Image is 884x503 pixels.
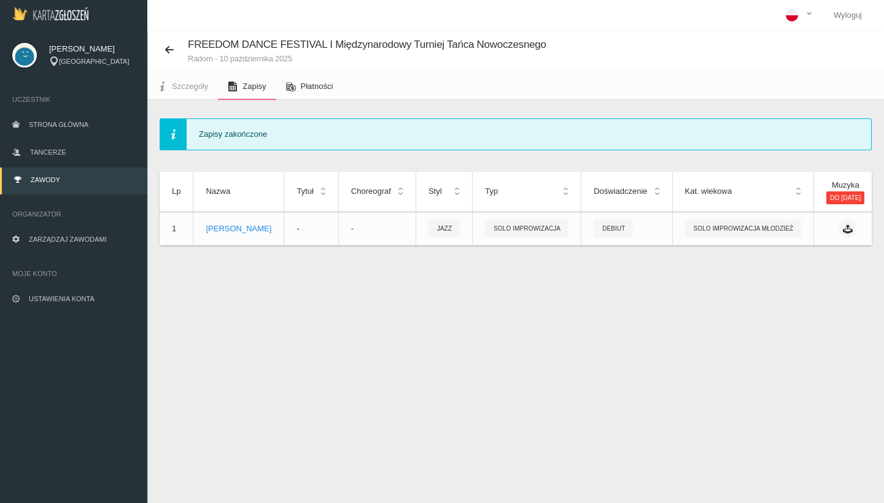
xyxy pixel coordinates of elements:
td: 1 [160,212,193,245]
span: Solo Improwizacja [485,220,568,237]
span: Debiut [594,220,633,237]
span: Strona główna [29,121,88,128]
span: Ustawienia konta [29,295,95,302]
span: Solo Improwizacja Młodzież [685,220,802,237]
div: [GEOGRAPHIC_DATA] [49,56,135,67]
a: Szczegóły [147,73,218,100]
div: Zapisy zakończone [160,118,872,150]
span: do [DATE] [826,191,864,204]
a: Zapisy [218,73,276,100]
span: Zapisy [242,82,266,91]
th: Doświadczenie [581,172,672,212]
div: [PERSON_NAME] [206,223,271,235]
span: Uczestnik [12,93,135,106]
span: Płatności [301,82,333,91]
th: Typ [473,172,581,212]
th: Styl [416,172,472,212]
small: Radom - 10 października 2025 [188,55,546,63]
span: Tancerze [30,148,66,156]
td: - [338,212,416,245]
th: Nazwa [193,172,284,212]
span: Moje konto [12,267,135,280]
img: svg [12,43,37,67]
span: [PERSON_NAME] [49,43,135,55]
a: Płatności [276,73,343,100]
th: Lp [160,172,193,212]
th: Muzyka [814,172,877,212]
img: Logo [12,7,88,20]
span: FREEDOM DANCE FESTIVAL I Międzynarodowy Turniej Tańca Nowoczesnego [188,39,546,50]
span: Szczegóły [172,82,208,91]
th: Choreograf [338,172,416,212]
th: Tytuł [284,172,338,212]
span: Zawody [31,176,60,183]
span: Jazz [428,220,460,237]
th: Kat. wiekowa [672,172,814,212]
td: - [284,212,338,245]
span: Organizator [12,208,135,220]
span: Zarządzaj zawodami [29,236,107,243]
